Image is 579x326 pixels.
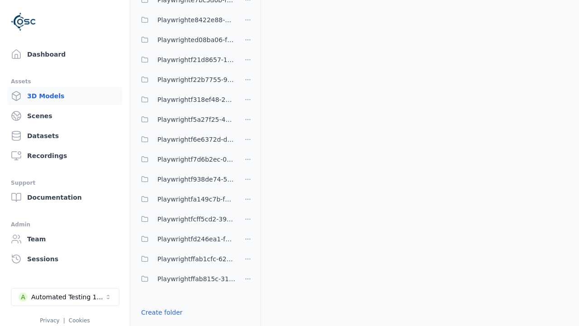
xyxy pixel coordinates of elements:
[136,170,235,188] button: Playwrightf938de74-5787-461e-b2f7-d3c2c2798525
[136,150,235,168] button: Playwrightf7d6b2ec-0c2d-4b61-b130-c2424894d07e
[157,114,235,125] span: Playwrightf5a27f25-4b21-40df-860f-4385a207a8a6
[157,214,235,225] span: Playwrightfcff5cd2-393e-496b-8f37-f5ce92b84b95
[136,130,235,149] button: Playwrightf6e6372d-d8c3-48d1-8f16-0ef137004ef1
[136,230,235,248] button: Playwrightfd246ea1-f13f-4e77-acca-fcd6d55a72dd
[7,107,123,125] a: Scenes
[157,273,235,284] span: Playwrightffab815c-3132-4ca9-9321-41b7911218bf
[7,127,123,145] a: Datasets
[19,292,28,302] div: A
[157,14,235,25] span: Playwrighte8422e88-2349-4793-b896-6f30af02ec20
[141,308,183,317] a: Create folder
[11,219,119,230] div: Admin
[157,154,235,165] span: Playwrightf7d6b2ec-0c2d-4b61-b130-c2424894d07e
[7,45,123,63] a: Dashboard
[11,177,119,188] div: Support
[136,250,235,268] button: Playwrightffab1cfc-6293-4a63-b192-c0ce7931d3c5
[157,34,235,45] span: Playwrighted08ba06-f6ab-4918-b6e7-fc621a953ca3
[7,230,123,248] a: Team
[157,94,235,105] span: Playwrightf318ef48-2396-40bb-9121-597365a9c38d
[157,74,235,85] span: Playwrightf22b7755-9f13-4c77-9466-1ba9964cd8f7
[7,87,123,105] a: 3D Models
[136,31,235,49] button: Playwrighted08ba06-f6ab-4918-b6e7-fc621a953ca3
[136,210,235,228] button: Playwrightfcff5cd2-393e-496b-8f37-f5ce92b84b95
[31,292,104,302] div: Automated Testing 1 - Playwright
[7,188,123,206] a: Documentation
[11,9,36,34] img: Logo
[136,71,235,89] button: Playwrightf22b7755-9f13-4c77-9466-1ba9964cd8f7
[157,194,235,205] span: Playwrightfa149c7b-f1d1-4da2-bf0b-5d1572eedb4f
[63,317,65,324] span: |
[7,250,123,268] a: Sessions
[136,91,235,109] button: Playwrightf318ef48-2396-40bb-9121-597365a9c38d
[157,54,235,65] span: Playwrightf21d8657-1a90-4d62-a0d6-d375ceb0f4d9
[157,254,235,264] span: Playwrightffab1cfc-6293-4a63-b192-c0ce7931d3c5
[136,190,235,208] button: Playwrightfa149c7b-f1d1-4da2-bf0b-5d1572eedb4f
[157,174,235,185] span: Playwrightf938de74-5787-461e-b2f7-d3c2c2798525
[157,234,235,244] span: Playwrightfd246ea1-f13f-4e77-acca-fcd6d55a72dd
[40,317,59,324] a: Privacy
[69,317,90,324] a: Cookies
[136,270,235,288] button: Playwrightffab815c-3132-4ca9-9321-41b7911218bf
[136,110,235,129] button: Playwrightf5a27f25-4b21-40df-860f-4385a207a8a6
[136,51,235,69] button: Playwrightf21d8657-1a90-4d62-a0d6-d375ceb0f4d9
[136,11,235,29] button: Playwrighte8422e88-2349-4793-b896-6f30af02ec20
[157,134,235,145] span: Playwrightf6e6372d-d8c3-48d1-8f16-0ef137004ef1
[136,304,188,321] button: Create folder
[11,288,119,306] button: Select a workspace
[7,147,123,165] a: Recordings
[11,76,119,87] div: Assets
